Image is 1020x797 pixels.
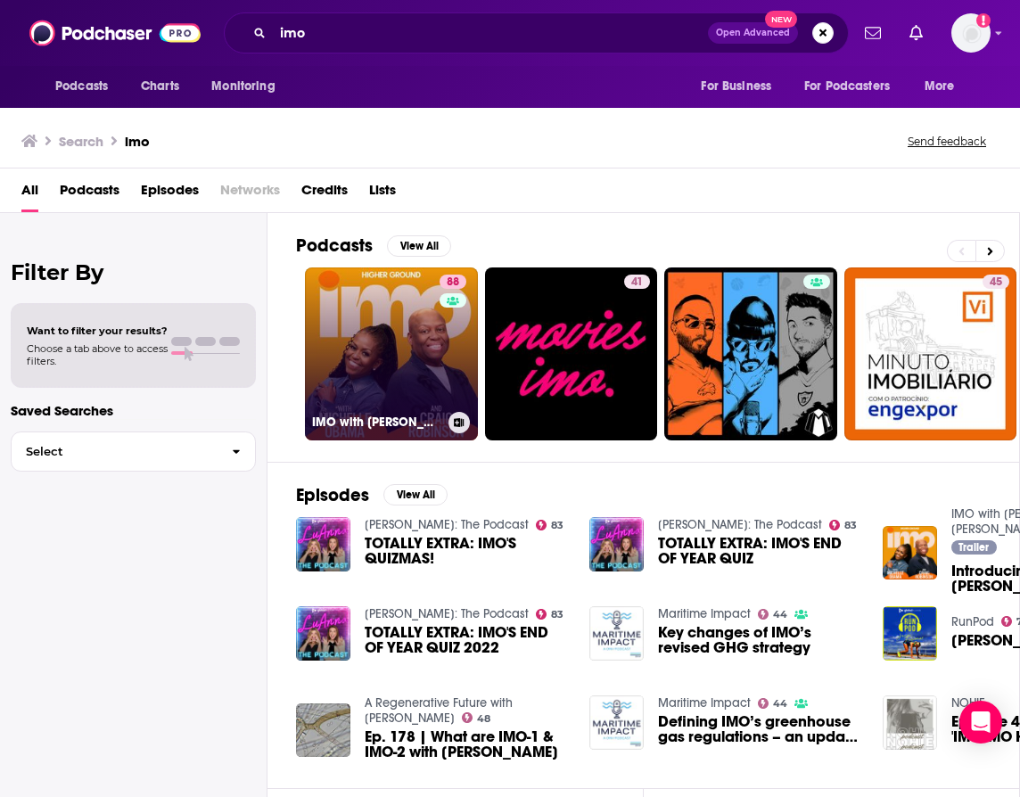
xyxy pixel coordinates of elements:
[631,274,643,292] span: 41
[11,259,256,285] h2: Filter By
[301,176,348,212] a: Credits
[365,606,529,621] a: LuAnna: The Podcast
[951,614,994,629] a: RunPod
[211,74,275,99] span: Monitoring
[365,729,568,760] span: Ep. 178 | What are IMO-1 & IMO-2 with [PERSON_NAME]
[758,698,788,709] a: 44
[536,520,564,530] a: 83
[844,522,857,530] span: 83
[688,70,794,103] button: open menu
[296,517,350,571] img: TOTALLY EXTRA: IMO'S QUIZMAS!
[12,446,218,457] span: Select
[658,714,861,744] span: Defining IMO’s greenhouse gas regulations – an update from MEPC 81
[462,712,491,723] a: 48
[387,235,451,257] button: View All
[958,542,989,553] span: Trailer
[305,267,478,440] a: 88IMO with [PERSON_NAME] and [PERSON_NAME]
[296,703,350,758] img: Ep. 178 | What are IMO-1 & IMO-2 with Matt Powers
[883,606,937,661] a: Imo Boddy
[983,275,1009,289] a: 45
[536,609,564,620] a: 83
[273,19,708,47] input: Search podcasts, credits, & more...
[551,611,563,619] span: 83
[220,176,280,212] span: Networks
[296,234,373,257] h2: Podcasts
[485,267,658,440] a: 41
[883,526,937,580] img: Introducing IMO with Michelle Obama and Craig Robinson
[858,18,888,48] a: Show notifications dropdown
[60,176,119,212] a: Podcasts
[551,522,563,530] span: 83
[708,22,798,44] button: Open AdvancedNew
[589,606,644,661] img: Key changes of IMO’s revised GHG strategy
[925,74,955,99] span: More
[804,74,890,99] span: For Podcasters
[29,16,201,50] img: Podchaser - Follow, Share and Rate Podcasts
[902,18,930,48] a: Show notifications dropdown
[951,13,991,53] button: Show profile menu
[765,11,797,28] span: New
[21,176,38,212] a: All
[477,715,490,723] span: 48
[365,729,568,760] a: Ep. 178 | What are IMO-1 & IMO-2 with Matt Powers
[129,70,190,103] a: Charts
[976,13,991,28] svg: Add a profile image
[951,13,991,53] span: Logged in as ereardon
[658,625,861,655] a: Key changes of IMO’s revised GHG strategy
[589,695,644,750] img: Defining IMO’s greenhouse gas regulations – an update from MEPC 81
[758,609,788,620] a: 44
[59,133,103,150] h3: Search
[844,267,1017,440] a: 45
[141,74,179,99] span: Charts
[296,484,448,506] a: EpisodesView All
[55,74,108,99] span: Podcasts
[658,536,861,566] a: TOTALLY EXTRA: IMO'S END OF YEAR QUIZ
[440,275,466,289] a: 88
[883,695,937,750] img: Episode 43 : MOKULELE + 'IMO'IMO HÖKŪ IKI
[658,606,751,621] a: Maritime Impact
[365,625,568,655] a: TOTALLY EXTRA: IMO'S END OF YEAR QUIZ 2022
[658,695,751,711] a: Maritime Impact
[716,29,790,37] span: Open Advanced
[224,12,849,53] div: Search podcasts, credits, & more...
[296,606,350,661] img: TOTALLY EXTRA: IMO'S END OF YEAR QUIZ 2022
[27,342,168,367] span: Choose a tab above to access filters.
[658,517,822,532] a: LuAnna: The Podcast
[141,176,199,212] a: Episodes
[701,74,771,99] span: For Business
[951,13,991,53] img: User Profile
[959,701,1002,744] div: Open Intercom Messenger
[589,517,644,571] img: TOTALLY EXTRA: IMO'S END OF YEAR QUIZ
[296,484,369,506] h2: Episodes
[11,402,256,419] p: Saved Searches
[990,274,1002,292] span: 45
[383,484,448,505] button: View All
[912,70,977,103] button: open menu
[27,325,168,337] span: Want to filter your results?
[447,274,459,292] span: 88
[902,134,991,149] button: Send feedback
[369,176,396,212] a: Lists
[829,520,858,530] a: 83
[199,70,298,103] button: open menu
[365,536,568,566] a: TOTALLY EXTRA: IMO'S QUIZMAS!
[773,700,787,708] span: 44
[365,695,513,726] a: A Regenerative Future with Matt Powers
